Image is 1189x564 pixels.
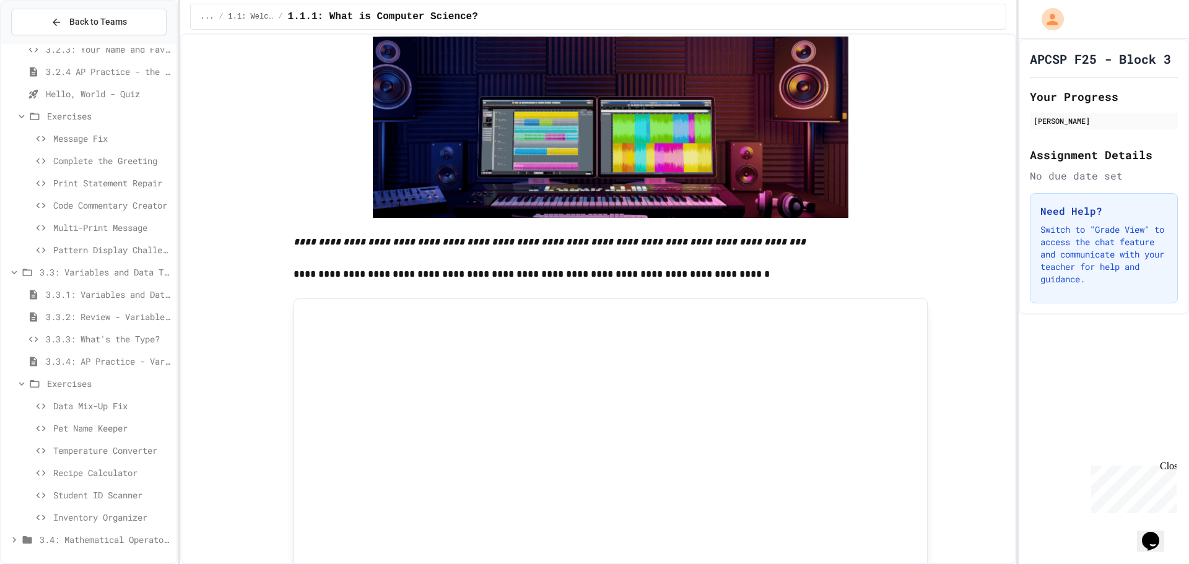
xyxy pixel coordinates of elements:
[53,221,172,234] span: Multi-Print Message
[53,199,172,212] span: Code Commentary Creator
[46,65,172,78] span: 3.2.4 AP Practice - the DISPLAY Procedure
[5,5,85,79] div: Chat with us now!Close
[46,310,172,323] span: 3.3.2: Review - Variables and Data Types
[1137,514,1177,552] iframe: chat widget
[1030,50,1171,67] h1: APCSP F25 - Block 3
[53,132,172,145] span: Message Fix
[219,12,223,22] span: /
[288,9,478,24] span: 1.1.1: What is Computer Science?
[53,422,172,435] span: Pet Name Keeper
[46,43,172,56] span: 3.2.3: Your Name and Favorite Movie
[47,110,172,123] span: Exercises
[40,266,172,279] span: 3.3: Variables and Data Types
[1030,146,1178,163] h2: Assignment Details
[53,243,172,256] span: Pattern Display Challenge
[201,12,214,22] span: ...
[1086,461,1177,513] iframe: chat widget
[40,533,172,546] span: 3.4: Mathematical Operators
[53,444,172,457] span: Temperature Converter
[229,12,274,22] span: 1.1: Welcome to Computer Science
[53,466,172,479] span: Recipe Calculator
[46,87,172,100] span: Hello, World - Quiz
[47,377,172,390] span: Exercises
[11,9,167,35] button: Back to Teams
[46,355,172,368] span: 3.3.4: AP Practice - Variables
[46,288,172,301] span: 3.3.1: Variables and Data Types
[53,154,172,167] span: Complete the Greeting
[46,332,172,345] span: 3.3.3: What's the Type?
[69,15,127,28] span: Back to Teams
[53,399,172,412] span: Data Mix-Up Fix
[1029,5,1067,33] div: My Account
[1040,223,1167,285] p: Switch to "Grade View" to access the chat feature and communicate with your teacher for help and ...
[278,12,282,22] span: /
[1030,168,1178,183] div: No due date set
[53,488,172,501] span: Student ID Scanner
[53,176,172,189] span: Print Statement Repair
[1040,204,1167,219] h3: Need Help?
[53,511,172,524] span: Inventory Organizer
[1034,115,1174,126] div: [PERSON_NAME]
[1030,88,1178,105] h2: Your Progress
